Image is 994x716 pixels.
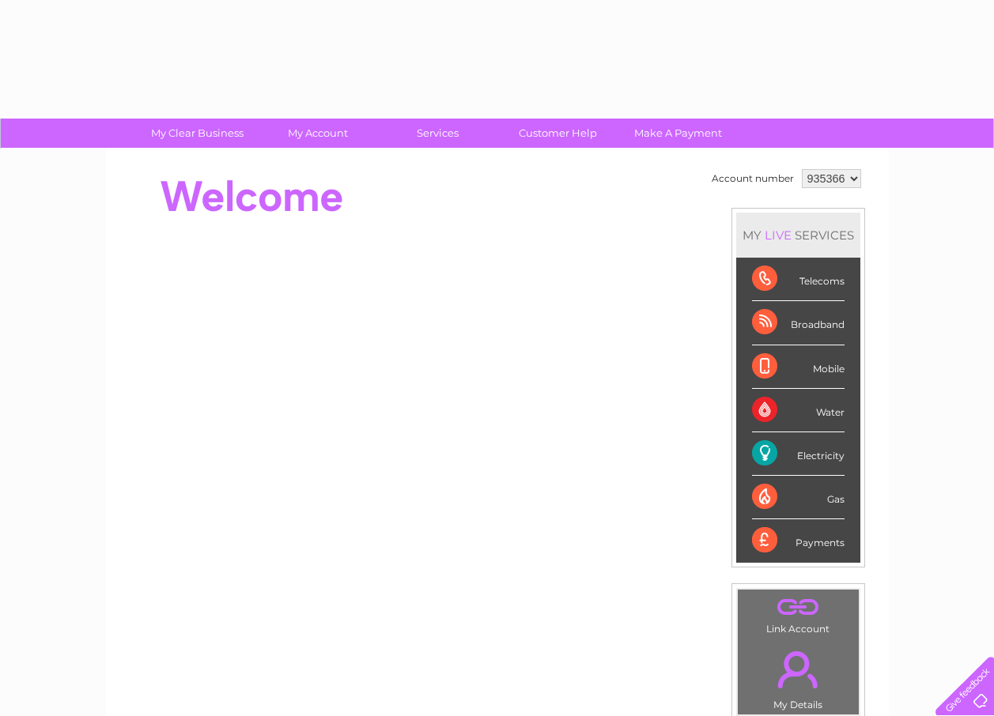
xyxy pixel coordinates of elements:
[708,165,798,192] td: Account number
[742,642,855,697] a: .
[752,432,845,476] div: Electricity
[493,119,623,148] a: Customer Help
[252,119,383,148] a: My Account
[762,228,795,243] div: LIVE
[752,258,845,301] div: Telecoms
[752,301,845,345] div: Broadband
[132,119,263,148] a: My Clear Business
[736,213,860,258] div: MY SERVICES
[372,119,503,148] a: Services
[737,589,860,639] td: Link Account
[752,389,845,432] div: Water
[752,345,845,389] div: Mobile
[737,638,860,715] td: My Details
[752,519,845,562] div: Payments
[752,476,845,519] div: Gas
[613,119,743,148] a: Make A Payment
[742,594,855,621] a: .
